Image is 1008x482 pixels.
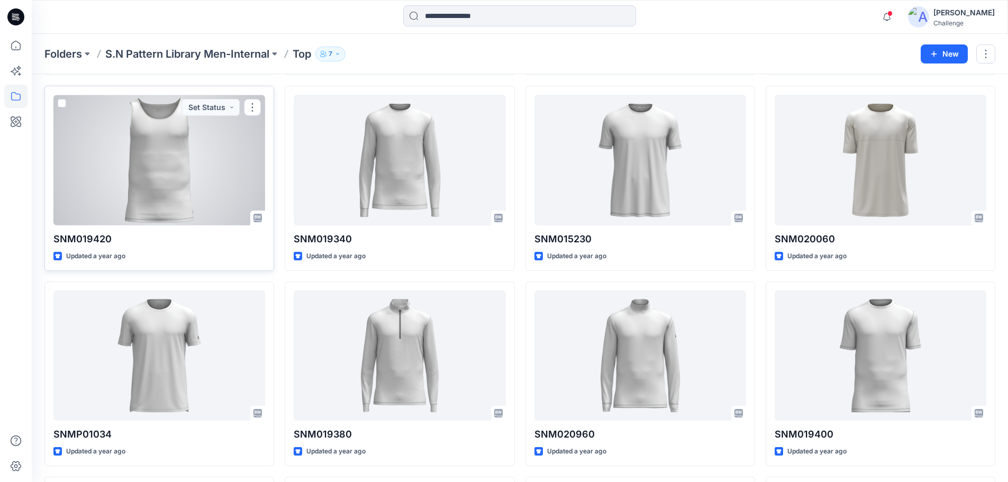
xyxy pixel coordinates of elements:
[534,95,746,225] a: SNM015230
[787,251,847,262] p: Updated a year ago
[547,251,606,262] p: Updated a year ago
[933,19,995,27] div: Challenge
[53,290,265,421] a: SNMP01034
[66,446,125,457] p: Updated a year ago
[908,6,929,28] img: avatar
[921,44,968,63] button: New
[329,48,332,60] p: 7
[547,446,606,457] p: Updated a year ago
[775,95,986,225] a: SNM020060
[53,232,265,247] p: SNM019420
[44,47,82,61] a: Folders
[775,427,986,442] p: SNM019400
[534,427,746,442] p: SNM020960
[293,47,311,61] p: Top
[775,290,986,421] a: SNM019400
[306,446,366,457] p: Updated a year ago
[315,47,346,61] button: 7
[775,232,986,247] p: SNM020060
[66,251,125,262] p: Updated a year ago
[53,95,265,225] a: SNM019420
[534,290,746,421] a: SNM020960
[787,446,847,457] p: Updated a year ago
[294,95,505,225] a: SNM019340
[306,251,366,262] p: Updated a year ago
[294,232,505,247] p: SNM019340
[534,232,746,247] p: SNM015230
[53,427,265,442] p: SNMP01034
[294,427,505,442] p: SNM019380
[105,47,269,61] a: S.N Pattern Library Men-Internal
[294,290,505,421] a: SNM019380
[933,6,995,19] div: [PERSON_NAME]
